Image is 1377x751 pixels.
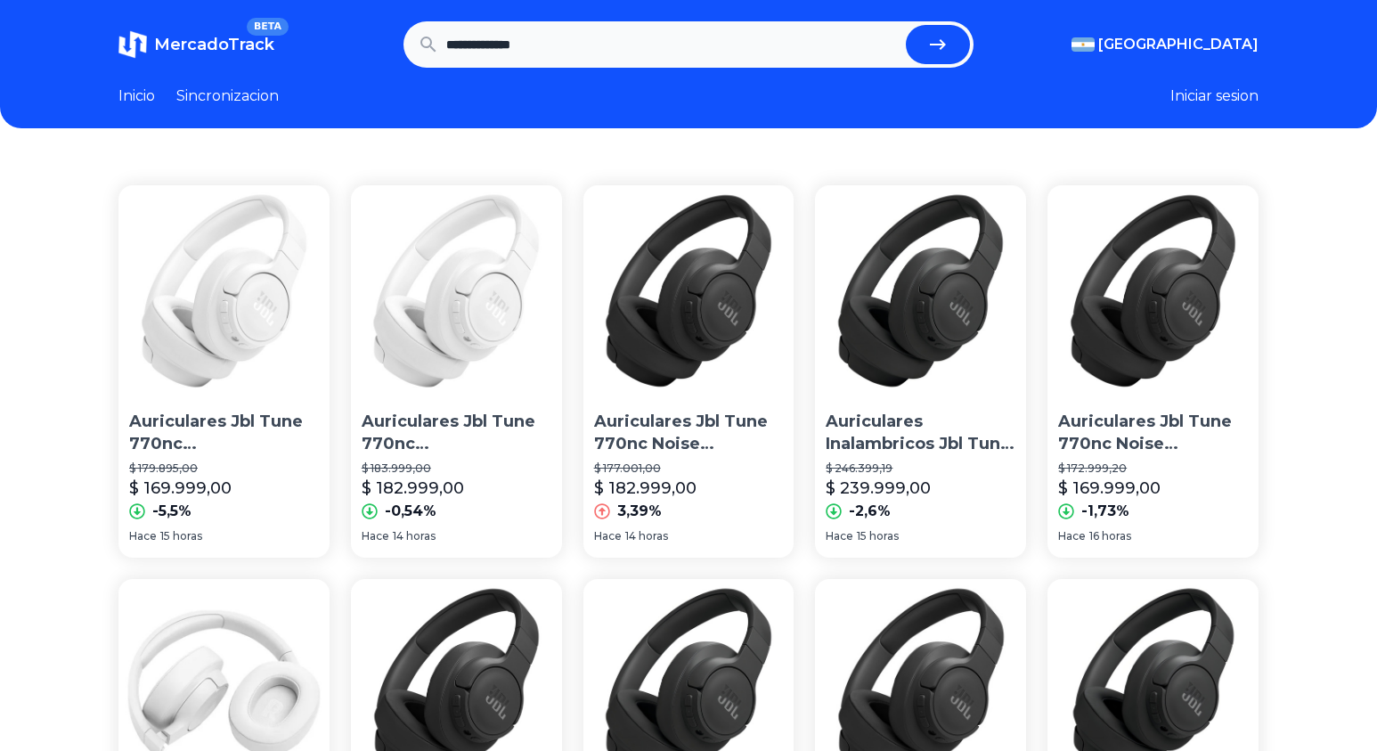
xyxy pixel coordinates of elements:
img: Auriculares Jbl Tune 770nc Blanco [118,185,330,396]
p: Auriculares Inalambricos Jbl Tune 770nc Over Ear Color Negro [826,411,1015,455]
p: 3,39% [617,501,662,522]
a: Auriculares Jbl Tune 770nc Noise Canceling Over Ear BlackAuriculares Jbl Tune 770nc Noise Canceli... [1047,185,1259,558]
a: Sincronizacion [176,86,279,107]
p: -0,54% [385,501,436,522]
p: $ 182.999,00 [594,476,697,501]
p: $ 169.999,00 [1058,476,1161,501]
span: 16 horas [1089,529,1131,543]
img: Argentina [1071,37,1095,52]
span: 15 horas [160,529,202,543]
span: Hace [129,529,157,543]
img: Auriculares Inalambricos Jbl Tune 770nc Over Ear Color Negro [815,185,1026,396]
p: $ 239.999,00 [826,476,931,501]
a: MercadoTrackBETA [118,30,274,59]
p: Auriculares Jbl Tune 770nc [PERSON_NAME] [129,411,319,455]
p: -2,6% [849,501,891,522]
p: Auriculares Jbl Tune 770nc Noise Canceling Over Ear Black [1058,411,1248,455]
img: MercadoTrack [118,30,147,59]
a: Inicio [118,86,155,107]
button: [GEOGRAPHIC_DATA] [1071,34,1259,55]
button: Iniciar sesion [1170,86,1259,107]
span: Hace [826,529,853,543]
p: $ 179.895,00 [129,461,319,476]
img: Auriculares Jbl Tune 770nc Noise Canceling Over Ear Black [1047,185,1259,396]
a: Auriculares Inalambricos Jbl Tune 770nc Over Ear Color NegroAuriculares Inalambricos Jbl Tune 770... [815,185,1026,558]
span: 15 horas [857,529,899,543]
p: Auriculares Jbl Tune 770nc Noise Canceling Over Ear Black [594,411,784,455]
span: [GEOGRAPHIC_DATA] [1098,34,1259,55]
p: Auriculares Jbl Tune 770nc [PERSON_NAME] [362,411,551,455]
a: Auriculares Jbl Tune 770nc Noise Canceling Over Ear BlackAuriculares Jbl Tune 770nc Noise Canceli... [583,185,794,558]
img: Auriculares Jbl Tune 770nc Blanco [351,185,562,396]
a: Auriculares Jbl Tune 770nc BlancoAuriculares Jbl Tune 770nc [PERSON_NAME]$ 179.895,00$ 169.999,00... [118,185,330,558]
span: Hace [362,529,389,543]
span: 14 horas [625,529,668,543]
span: 14 horas [393,529,436,543]
p: $ 183.999,00 [362,461,551,476]
span: MercadoTrack [154,35,274,54]
img: Auriculares Jbl Tune 770nc Noise Canceling Over Ear Black [583,185,794,396]
p: $ 177.001,00 [594,461,784,476]
p: $ 182.999,00 [362,476,464,501]
p: $ 172.999,20 [1058,461,1248,476]
p: $ 169.999,00 [129,476,232,501]
span: BETA [247,18,289,36]
a: Auriculares Jbl Tune 770nc Blanco Auriculares Jbl Tune 770nc [PERSON_NAME]$ 183.999,00$ 182.999,0... [351,185,562,558]
p: -1,73% [1081,501,1129,522]
span: Hace [594,529,622,543]
span: Hace [1058,529,1086,543]
p: $ 246.399,19 [826,461,1015,476]
p: -5,5% [152,501,191,522]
